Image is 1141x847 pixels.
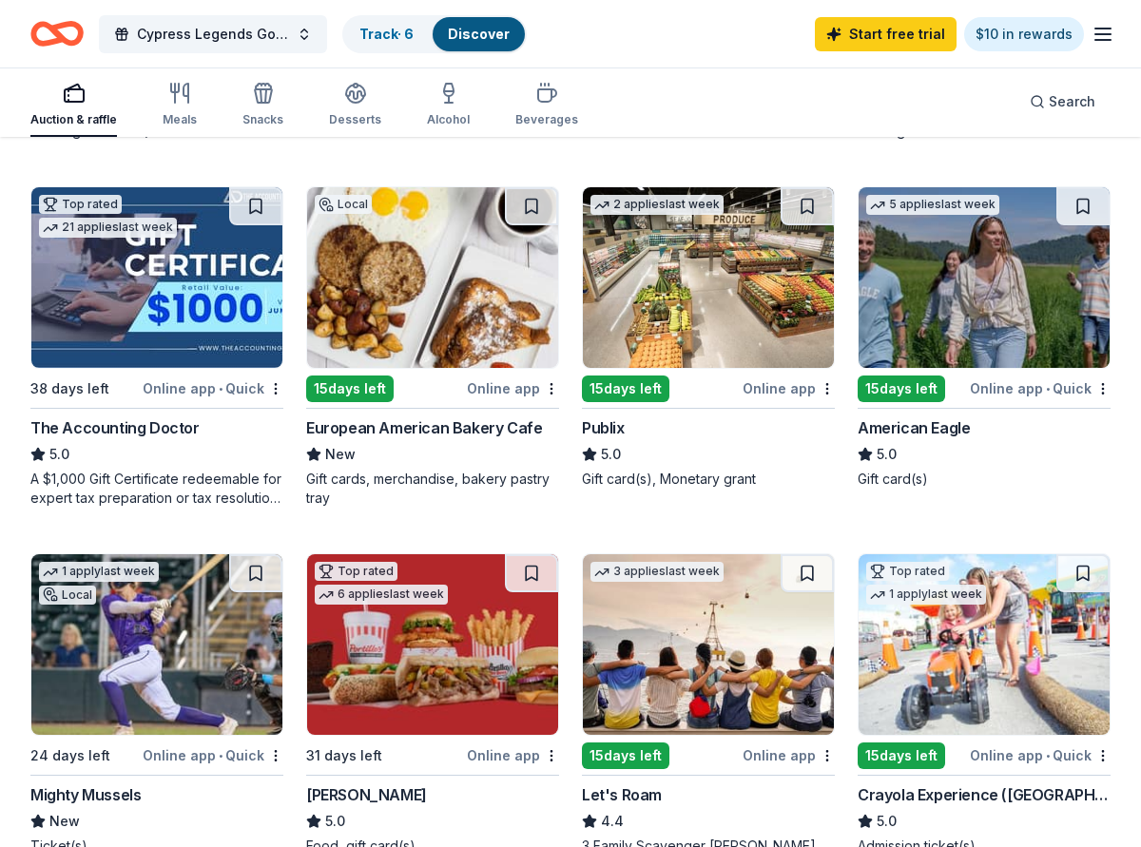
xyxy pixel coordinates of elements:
div: 15 days left [306,375,394,402]
div: 31 days left [306,744,382,767]
div: Snacks [242,112,283,127]
div: Mighty Mussels [30,783,141,806]
div: Desserts [329,112,381,127]
div: Let's Roam [582,783,662,806]
div: Online app [743,376,835,400]
div: [PERSON_NAME] [306,783,427,806]
button: Auction & raffle [30,74,117,137]
div: Online app [743,743,835,767]
span: 5.0 [877,810,897,833]
a: Image for The Accounting DoctorTop rated21 applieslast week38 days leftOnline app•QuickThe Accoun... [30,186,283,508]
span: • [219,381,222,396]
div: Online app Quick [970,743,1111,767]
div: Crayola Experience ([GEOGRAPHIC_DATA]) [858,783,1111,806]
span: • [219,748,222,763]
a: Home [30,11,84,56]
button: Meals [163,74,197,137]
div: Gift cards, merchandise, bakery pastry tray [306,470,559,508]
div: Alcohol [427,112,470,127]
div: 5 applies last week [866,195,999,215]
span: • [1046,748,1050,763]
div: Top rated [39,195,122,214]
img: Image for Mighty Mussels [31,554,282,735]
div: 15 days left [582,375,669,402]
div: European American Bakery Cafe [306,416,542,439]
span: Search [1049,90,1095,113]
a: Image for European American Bakery Cafe Local15days leftOnline appEuropean American Bakery CafeNe... [306,186,559,508]
img: Image for American Eagle [859,187,1110,368]
span: New [325,443,356,466]
img: Image for Portillo's [307,554,558,735]
button: Cypress Legends Golf Tournament [99,15,327,53]
div: 6 applies last week [315,585,448,605]
img: Image for Crayola Experience (Orlando) [859,554,1110,735]
div: 1 apply last week [866,585,986,605]
div: 24 days left [30,744,110,767]
div: Gift card(s) [858,470,1111,489]
img: Image for European American Bakery Cafe [307,187,558,368]
div: Online app Quick [143,743,283,767]
button: Search [1015,83,1111,121]
span: New [49,810,80,833]
div: Online app [467,376,559,400]
div: Online app Quick [970,376,1111,400]
div: The Accounting Doctor [30,416,200,439]
div: Meals [163,112,197,127]
img: Image for The Accounting Doctor [31,187,282,368]
div: 2 applies last week [590,195,724,215]
div: 3 applies last week [590,562,724,582]
span: 5.0 [49,443,69,466]
img: Image for Publix [583,187,834,368]
div: American Eagle [858,416,970,439]
span: 5.0 [325,810,345,833]
span: Cypress Legends Golf Tournament [137,23,289,46]
div: Publix [582,416,625,439]
a: Image for Publix2 applieslast week15days leftOnline appPublix5.0Gift card(s), Monetary grant [582,186,835,489]
button: Desserts [329,74,381,137]
button: Alcohol [427,74,470,137]
a: Start free trial [815,17,957,51]
button: Beverages [515,74,578,137]
img: Image for Let's Roam [583,554,834,735]
div: Top rated [866,562,949,581]
div: 15 days left [858,742,945,769]
div: Local [315,195,372,214]
div: 38 days left [30,377,109,400]
div: Top rated [315,562,397,581]
button: Track· 6Discover [342,15,527,53]
a: Track· 6 [359,26,414,42]
div: Gift card(s), Monetary grant [582,470,835,489]
a: $10 in rewards [964,17,1084,51]
span: 4.4 [601,810,624,833]
a: Image for American Eagle5 applieslast week15days leftOnline app•QuickAmerican Eagle5.0Gift card(s) [858,186,1111,489]
span: 5.0 [601,443,621,466]
a: Discover [448,26,510,42]
div: 21 applies last week [39,218,177,238]
div: 15 days left [858,375,945,402]
div: Beverages [515,112,578,127]
span: • [1046,381,1050,396]
div: Online app Quick [143,376,283,400]
div: A $1,000 Gift Certificate redeemable for expert tax preparation or tax resolution services—recipi... [30,470,283,508]
div: Local [39,586,96,605]
div: 15 days left [582,742,669,769]
div: 1 apply last week [39,562,159,582]
div: Auction & raffle [30,112,117,127]
button: Snacks [242,74,283,137]
div: Online app [467,743,559,767]
span: 5.0 [877,443,897,466]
